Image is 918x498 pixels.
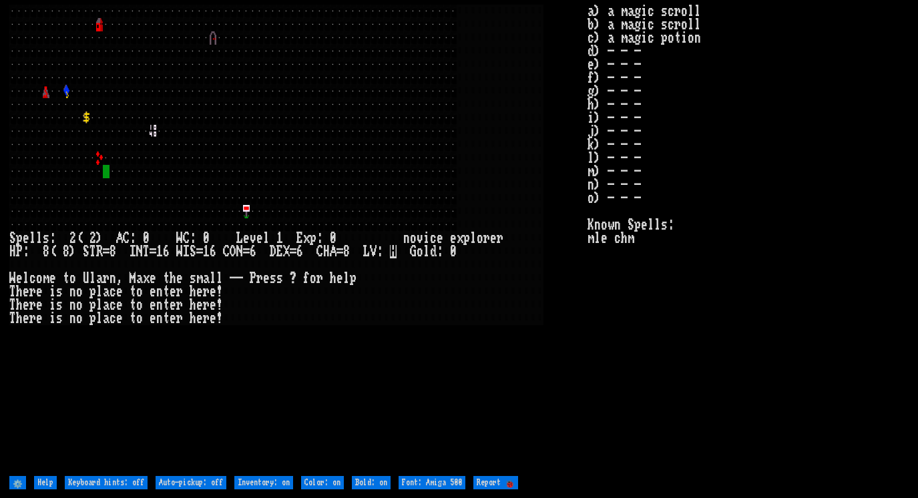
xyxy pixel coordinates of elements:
[76,298,83,312] div: o
[176,285,183,298] div: r
[150,245,156,258] div: =
[243,232,250,245] div: e
[130,285,136,298] div: t
[130,312,136,325] div: t
[9,272,16,285] div: W
[109,298,116,312] div: c
[36,312,43,325] div: e
[316,232,323,245] div: :
[36,285,43,298] div: e
[49,232,56,245] div: :
[203,272,210,285] div: a
[49,245,56,258] div: (
[296,245,303,258] div: 6
[89,298,96,312] div: p
[323,245,330,258] div: H
[170,272,176,285] div: h
[150,272,156,285] div: e
[130,245,136,258] div: I
[316,272,323,285] div: r
[69,245,76,258] div: )
[203,245,210,258] div: 1
[330,232,336,245] div: 0
[116,298,123,312] div: e
[234,476,293,489] input: Inventory: on
[143,245,150,258] div: T
[65,476,148,489] input: Keyboard hints: off
[430,245,437,258] div: d
[423,245,430,258] div: l
[196,312,203,325] div: e
[243,245,250,258] div: =
[263,232,270,245] div: l
[16,312,23,325] div: h
[290,272,296,285] div: ?
[43,245,49,258] div: 8
[210,312,216,325] div: e
[69,232,76,245] div: 2
[216,298,223,312] div: !
[96,272,103,285] div: a
[256,272,263,285] div: r
[96,285,103,298] div: l
[156,245,163,258] div: 1
[69,312,76,325] div: n
[203,232,210,245] div: 0
[89,285,96,298] div: p
[216,312,223,325] div: !
[49,312,56,325] div: i
[43,272,49,285] div: m
[196,298,203,312] div: e
[350,272,357,285] div: p
[196,272,203,285] div: m
[136,285,143,298] div: o
[256,232,263,245] div: e
[23,245,29,258] div: :
[163,298,170,312] div: t
[156,298,163,312] div: n
[203,298,210,312] div: r
[377,245,383,258] div: :
[29,285,36,298] div: r
[163,285,170,298] div: t
[9,245,16,258] div: H
[276,245,283,258] div: E
[399,476,465,489] input: Font: Amiga 500
[370,245,377,258] div: V
[210,272,216,285] div: l
[83,272,89,285] div: U
[9,298,16,312] div: T
[23,272,29,285] div: l
[223,245,230,258] div: C
[130,298,136,312] div: t
[76,232,83,245] div: (
[176,298,183,312] div: r
[296,232,303,245] div: E
[163,312,170,325] div: t
[170,285,176,298] div: e
[263,272,270,285] div: e
[136,312,143,325] div: o
[63,245,69,258] div: 8
[588,5,909,473] stats: a) a magic scroll b) a magic scroll c) a magic potion d) - - - e) - - - f) - - - g) - - - h) - - ...
[96,312,103,325] div: l
[69,298,76,312] div: n
[150,285,156,298] div: e
[203,312,210,325] div: r
[190,272,196,285] div: s
[9,312,16,325] div: T
[49,272,56,285] div: e
[176,245,183,258] div: W
[463,232,470,245] div: p
[136,272,143,285] div: a
[23,298,29,312] div: e
[352,476,391,489] input: Bold: on
[116,232,123,245] div: A
[176,272,183,285] div: e
[216,272,223,285] div: l
[183,232,190,245] div: C
[29,298,36,312] div: r
[270,245,276,258] div: D
[190,298,196,312] div: h
[283,245,290,258] div: X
